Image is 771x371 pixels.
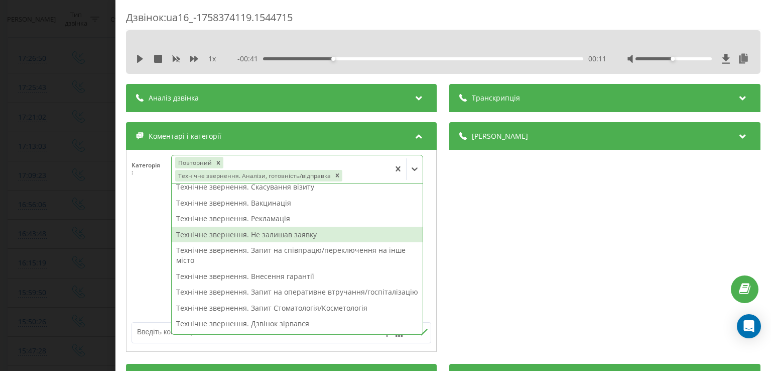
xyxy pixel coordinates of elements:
span: Аналіз дзвінка [149,93,199,103]
div: Технічне звернення. Вакцинація [172,195,423,211]
div: Технічне звернення. Аналізи, готовність/відправка [175,170,332,181]
div: УЗД [172,332,423,348]
div: Accessibility label [332,57,336,61]
div: Технічне звернення. Запит на співпрацю/переключення на інше місто [172,242,423,268]
span: 00:11 [588,54,606,64]
div: Remove Повторний [213,157,223,168]
span: - 00:41 [238,54,264,64]
div: Технічне звернення. Рекламація [172,211,423,227]
div: Remove Технічне звернення. Аналізи, готовність/відправка [332,170,342,181]
div: Технічне звернення. Запит Стоматологія/Косметологія [172,300,423,316]
div: Технічне звернення. Внесення гарантії [172,268,423,285]
span: 1 x [208,54,216,64]
div: Повторний [175,157,213,168]
div: Технічне звернення. Не залишав заявку [172,227,423,243]
span: Коментарі і категорії [149,131,221,141]
span: [PERSON_NAME] [472,131,529,141]
div: Accessibility label [671,57,675,61]
h4: Категорія : [132,162,171,176]
div: Технічне звернення. Запит на оперативне втручання/госпіталізацію [172,284,423,300]
div: Технічне звернення. Дзвінок зірвався [172,316,423,332]
div: Технічне звернення. Скасування візиту [172,179,423,195]
div: Дзвінок : ua16_-1758374119.1544715 [126,11,760,30]
div: Open Intercom Messenger [737,314,761,338]
span: Транскрипція [472,93,521,103]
